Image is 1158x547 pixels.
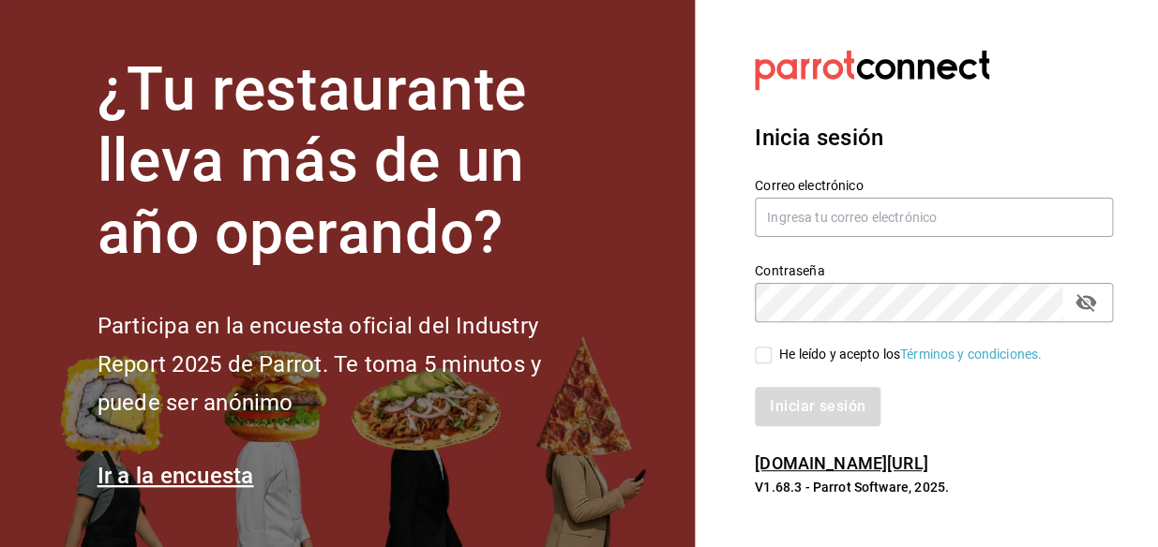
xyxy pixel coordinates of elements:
a: Términos y condiciones. [900,347,1042,362]
label: Correo electrónico [755,178,1113,191]
button: passwordField [1070,287,1102,318]
p: V1.68.3 - Parrot Software, 2025. [755,478,1113,496]
input: Ingresa tu correo electrónico [755,198,1113,237]
h2: Participa en la encuesta oficial del Industry Report 2025 de Parrot. Te toma 5 minutos y puede se... [98,307,604,421]
label: Contraseña [755,263,1113,276]
a: Ir a la encuesta [98,463,254,489]
div: He leído y acepto los [779,345,1042,364]
h1: ¿Tu restaurante lleva más de un año operando? [98,54,604,270]
a: [DOMAIN_NAME][URL] [755,453,927,473]
h3: Inicia sesión [755,121,1113,155]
